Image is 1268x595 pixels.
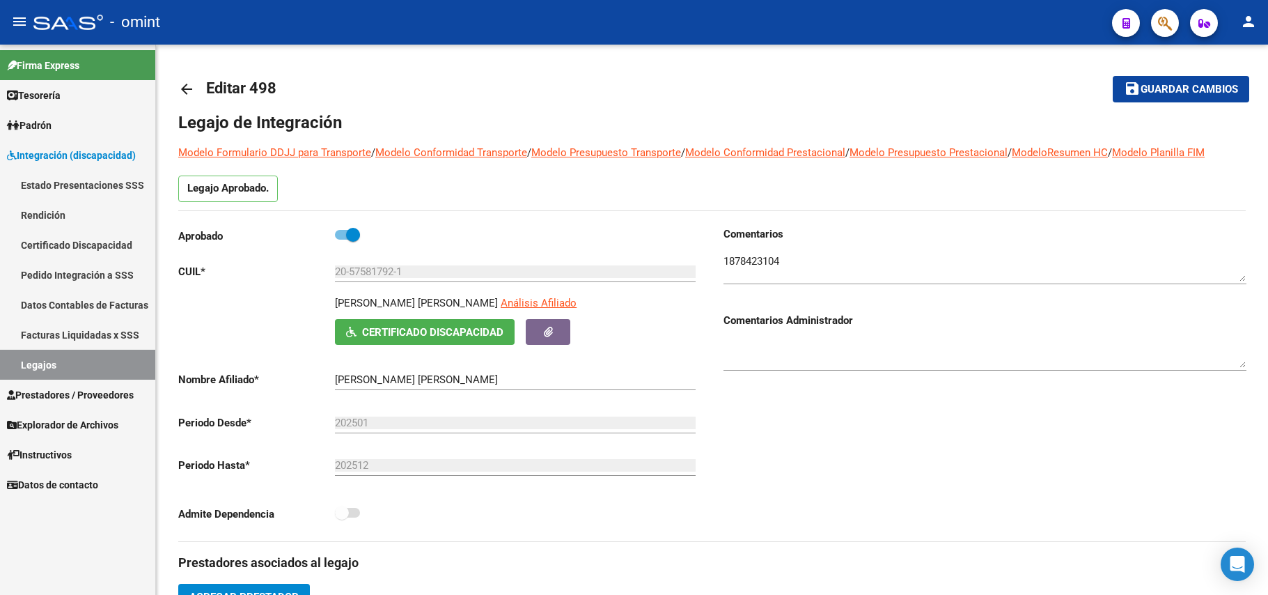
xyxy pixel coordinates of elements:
[7,477,98,493] span: Datos de contacto
[178,264,335,279] p: CUIL
[335,295,498,311] p: [PERSON_NAME] [PERSON_NAME]
[7,58,79,73] span: Firma Express
[375,146,527,159] a: Modelo Conformidad Transporte
[501,297,577,309] span: Análisis Afiliado
[723,226,1246,242] h3: Comentarios
[362,326,503,339] span: Certificado Discapacidad
[1221,548,1254,581] div: Open Intercom Messenger
[723,313,1246,328] h3: Comentarios Administrador
[178,176,278,202] p: Legajo Aprobado.
[1112,146,1205,159] a: Modelo Planilla FIM
[7,417,118,433] span: Explorador de Archivos
[178,81,195,98] mat-icon: arrow_back
[178,507,335,522] p: Admite Dependencia
[7,88,61,103] span: Tesorería
[1240,13,1257,30] mat-icon: person
[7,118,52,133] span: Padrón
[178,458,335,473] p: Periodo Hasta
[178,372,335,387] p: Nombre Afiliado
[178,553,1246,573] h3: Prestadores asociados al legajo
[531,146,681,159] a: Modelo Presupuesto Transporte
[178,229,335,244] p: Aprobado
[7,387,134,403] span: Prestadores / Proveedores
[685,146,845,159] a: Modelo Conformidad Prestacional
[206,79,276,97] span: Editar 498
[11,13,28,30] mat-icon: menu
[1141,84,1238,96] span: Guardar cambios
[1113,76,1249,102] button: Guardar cambios
[178,146,371,159] a: Modelo Formulario DDJJ para Transporte
[1124,80,1141,97] mat-icon: save
[1012,146,1108,159] a: ModeloResumen HC
[178,415,335,431] p: Periodo Desde
[850,146,1008,159] a: Modelo Presupuesto Prestacional
[178,111,1246,134] h1: Legajo de Integración
[7,447,72,463] span: Instructivos
[110,7,160,38] span: - omint
[7,148,136,163] span: Integración (discapacidad)
[335,319,515,345] button: Certificado Discapacidad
